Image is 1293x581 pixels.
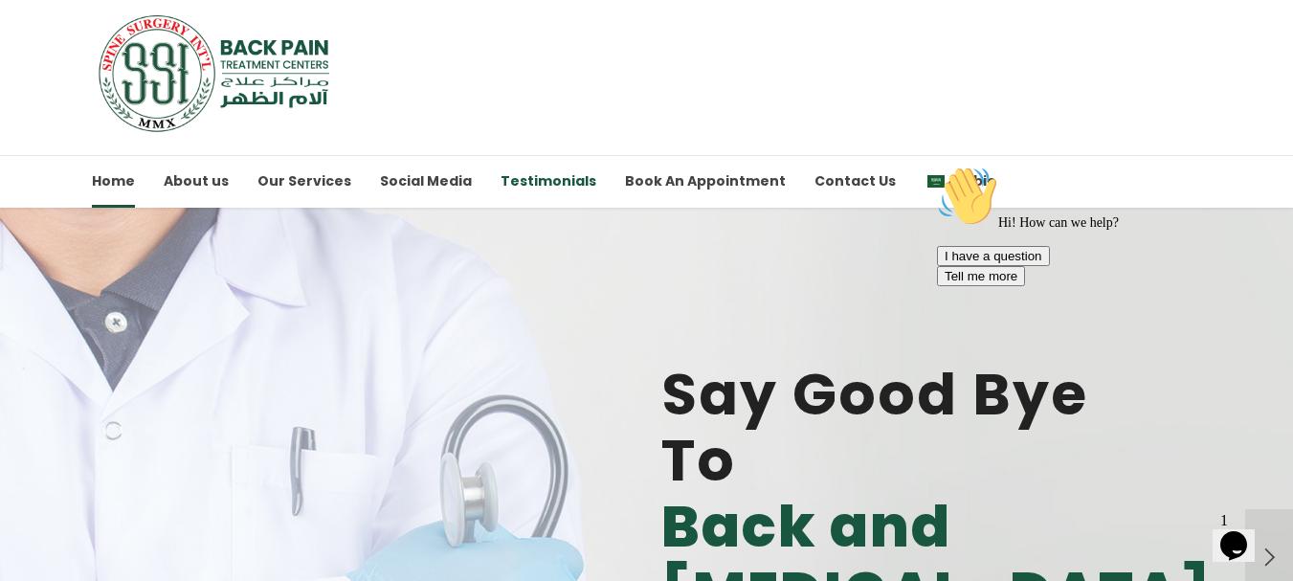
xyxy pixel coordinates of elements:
[380,155,472,208] a: Social Media
[8,108,96,128] button: Tell me more
[92,13,342,133] img: SSI
[8,8,69,69] img: :wave:
[92,155,135,208] a: Home
[8,57,189,72] span: Hi! How can we help?
[8,88,121,108] button: I have a question
[8,8,352,128] div: 👋Hi! How can we help?I have a questionTell me more
[925,171,995,190] span: Arabic
[925,155,995,208] a: ArabicArabic
[814,155,896,208] a: Contact Us
[927,175,945,189] img: Arabic
[1213,504,1274,562] iframe: chat widget
[257,155,351,208] a: Our Services
[929,158,1274,495] iframe: chat widget
[625,155,786,208] a: Book An Appointment
[164,155,229,208] a: About us
[501,155,596,208] a: Testimonials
